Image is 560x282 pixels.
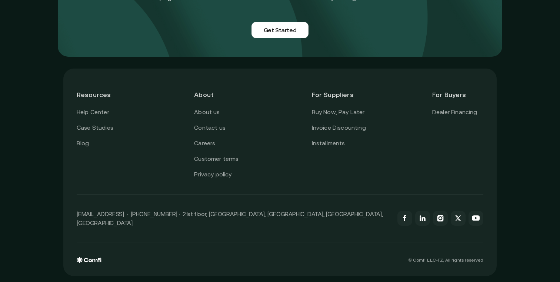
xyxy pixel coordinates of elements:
header: For Buyers [432,82,483,107]
a: About us [194,107,220,117]
header: Resources [77,82,128,107]
a: Case Studies [77,123,113,133]
p: [EMAIL_ADDRESS] · [PHONE_NUMBER] · 21st floor, [GEOGRAPHIC_DATA], [GEOGRAPHIC_DATA], [GEOGRAPHIC_... [77,209,390,227]
a: Installments [312,139,345,148]
img: comfi logo [77,257,101,263]
p: © Comfi L.L.C-FZ, All rights reserved [409,258,483,263]
a: Dealer Financing [432,107,477,117]
a: Blog [77,139,89,148]
header: For Suppliers [312,82,366,107]
a: Buy Now, Pay Later [312,107,365,117]
a: Invoice Discounting [312,123,366,133]
a: Careers [194,139,215,148]
a: Contact us [194,123,226,133]
a: Customer terms [194,154,239,164]
a: Get Started [251,22,309,38]
a: Help Center [77,107,109,117]
a: Privacy policy [194,170,231,179]
header: About [194,82,245,107]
